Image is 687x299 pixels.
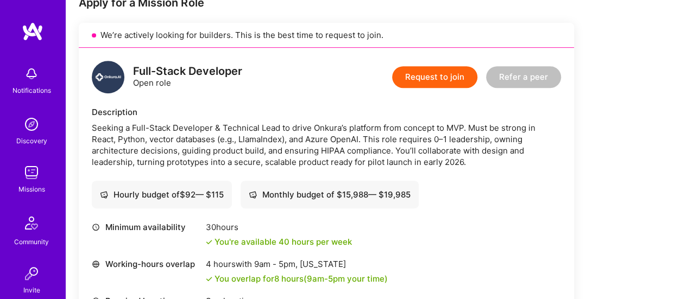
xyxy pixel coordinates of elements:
img: Invite [21,263,42,284]
img: logo [22,22,43,41]
i: icon Cash [100,190,108,199]
button: Request to join [392,66,477,88]
div: Open role [133,66,242,88]
div: We’re actively looking for builders. This is the best time to request to join. [79,23,574,48]
img: bell [21,63,42,85]
div: Missions [18,183,45,195]
div: Invite [23,284,40,296]
img: logo [92,61,124,93]
img: discovery [21,113,42,135]
div: 30 hours [206,221,352,233]
button: Refer a peer [486,66,561,88]
div: You overlap for 8 hours ( your time) [215,273,388,284]
div: Hourly budget of $ 92 — $ 115 [100,189,224,200]
div: Working-hours overlap [92,258,200,270]
div: Description [92,106,561,118]
i: icon Check [206,239,212,245]
i: icon Cash [249,190,257,199]
div: Notifications [12,85,51,96]
div: Community [14,236,49,247]
span: 9am - 5pm [307,273,345,284]
div: Seeking a Full-Stack Developer & Technical Lead to drive Onkura’s platform from concept to MVP. M... [92,122,561,168]
div: Full-Stack Developer [133,66,242,77]
img: Community [18,210,45,236]
div: 4 hours with [US_STATE] [206,258,388,270]
i: icon Clock [92,223,100,231]
i: icon World [92,260,100,268]
span: 9am - 5pm , [252,259,300,269]
div: Discovery [16,135,47,147]
div: You're available 40 hours per week [206,236,352,247]
i: icon Check [206,276,212,282]
img: teamwork [21,162,42,183]
div: Monthly budget of $ 15,988 — $ 19,985 [249,189,411,200]
div: Minimum availability [92,221,200,233]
